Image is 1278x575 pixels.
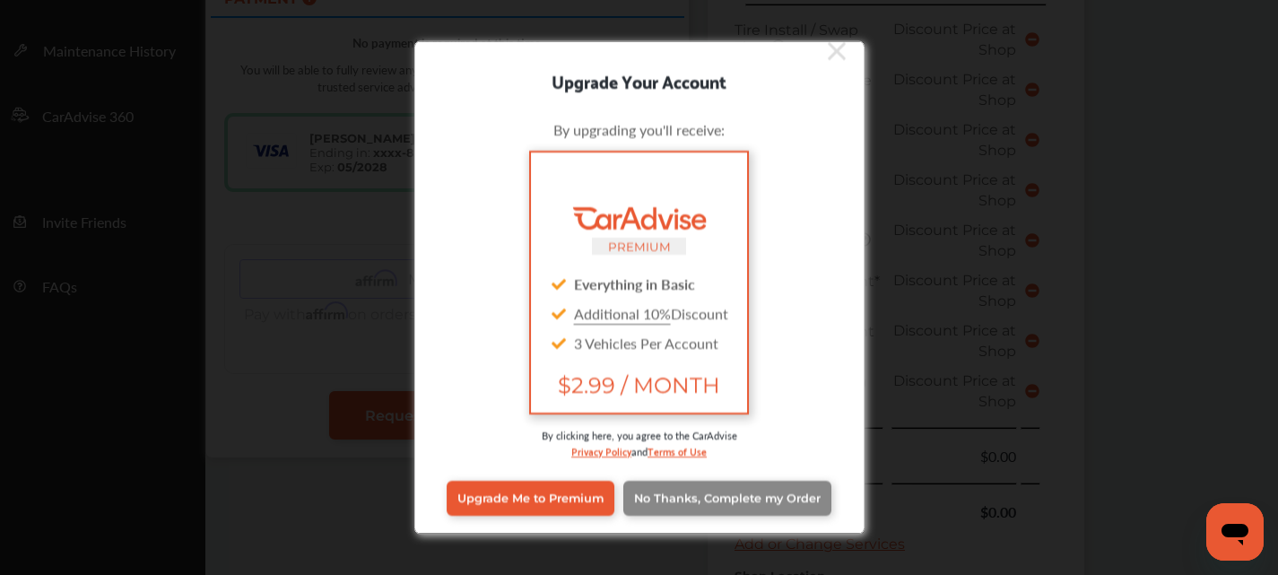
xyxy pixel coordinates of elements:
a: Upgrade Me to Premium [447,481,614,515]
span: No Thanks, Complete my Order [634,492,821,505]
span: Upgrade Me to Premium [457,492,604,505]
div: By upgrading you'll receive: [442,118,837,139]
small: PREMIUM [608,239,671,253]
div: 3 Vehicles Per Account [545,327,732,357]
a: Privacy Policy [571,441,631,458]
span: Discount [574,302,728,323]
iframe: Button to launch messaging window [1206,503,1264,561]
u: Additional 10% [574,302,671,323]
div: Upgrade Your Account [415,65,864,94]
div: By clicking here, you agree to the CarAdvise and [442,427,837,476]
span: $2.99 / MONTH [545,371,732,397]
a: Terms of Use [648,441,707,458]
a: No Thanks, Complete my Order [623,481,831,515]
strong: Everything in Basic [574,273,695,293]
